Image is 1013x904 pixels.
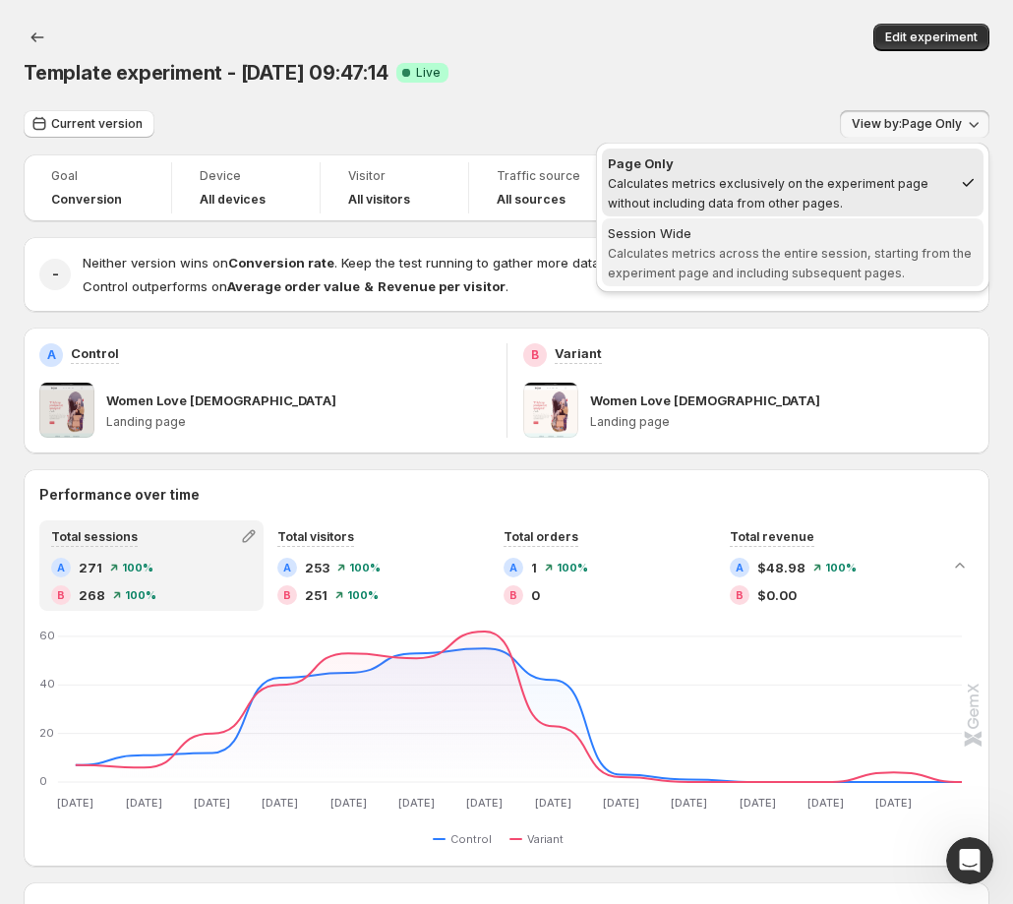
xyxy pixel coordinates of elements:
[527,831,564,847] span: Variant
[757,585,797,605] span: $0.00
[330,796,367,810] text: [DATE]
[523,383,578,438] img: Women Love Jesus
[590,414,975,430] p: Landing page
[348,168,441,184] span: Visitor
[51,116,143,132] span: Current version
[885,30,978,45] span: Edit experiment
[730,529,814,544] span: Total revenue
[57,562,65,573] h2: A
[531,347,539,363] h2: B
[337,636,369,668] button: Send a message…
[736,562,744,573] h2: A
[852,116,962,132] span: View by: Page Only
[125,589,156,601] span: 100 %
[39,629,55,642] text: 60
[608,176,928,211] span: Calculates metrics exclusively on the experiment page without including data from other pages.
[106,391,336,410] p: Women Love [DEMOGRAPHIC_DATA]
[31,382,307,478] div: I’ve checked this case with our DEV team. We’ve reviewed the tracking system for your campaign, a...
[122,562,153,573] span: 100 %
[39,774,47,788] text: 0
[95,25,183,44] p: Active 1h ago
[283,589,291,601] h2: B
[24,24,51,51] button: Back
[52,265,59,284] h2: -
[13,8,50,45] button: go back
[305,558,329,577] span: 253
[348,192,410,208] h4: All visitors
[16,305,378,331] div: [DATE]
[873,24,989,51] button: Edit experiment
[227,278,360,294] strong: Average order value
[126,796,162,810] text: [DATE]
[347,589,379,601] span: 100 %
[603,796,639,810] text: [DATE]
[24,61,388,85] span: Template experiment - [DATE] 09:47:14
[95,10,223,25] h1: [PERSON_NAME]
[16,492,323,650] div: Based on the information we have from Meta Pixel, due to account limitations we were not able to ...
[840,110,989,138] button: View by:Page Only
[277,529,354,544] span: Total visitors
[497,166,589,210] a: Traffic sourceAll sources
[47,347,56,363] h2: A
[79,558,102,577] span: 271
[378,278,506,294] strong: Revenue per visitor
[16,331,323,490] div: Hi [PERSON_NAME],​I’ve checked this case with our DEV team. We’ve reviewed the tracking system fo...
[62,644,78,660] button: Gif picker
[608,246,972,280] span: Calculates metrics across the entire session, starting from the experiment page and including sub...
[39,726,54,740] text: 20
[39,485,974,505] h2: Performance over time
[740,796,776,810] text: [DATE]
[57,796,93,810] text: [DATE]
[504,529,578,544] span: Total orders
[83,255,603,271] span: Neither version wins on . Keep the test running to gather more data.
[757,558,805,577] span: $48.98
[736,589,744,601] h2: B
[535,796,571,810] text: [DATE]
[262,796,298,810] text: [DATE]
[557,562,588,573] span: 100 %
[283,562,291,573] h2: A
[16,47,378,208] div: Antony says…
[194,796,230,810] text: [DATE]
[16,331,378,492] div: Antony says…
[30,644,46,660] button: Emoji picker
[509,827,571,851] button: Variant
[39,383,94,438] img: Women Love Jesus
[416,65,441,81] span: Live
[433,827,500,851] button: Control
[125,644,141,660] button: Start recording
[345,8,381,43] div: Close
[51,168,144,184] span: Goal
[16,47,323,206] div: To confirm this properly, we need to review the journey of each order in detail. This will take a...
[946,837,993,884] iframe: Intercom live chat
[875,796,912,810] text: [DATE]
[825,562,857,573] span: 100 %
[16,208,378,305] div: Antony says…
[497,192,566,208] h4: All sources
[31,343,307,382] div: Hi [PERSON_NAME], ​
[608,223,978,243] div: Session Wide
[398,796,435,810] text: [DATE]
[83,278,508,294] span: Control outperforms on .
[200,166,292,210] a: DeviceAll devices
[164,601,238,617] b: Order IDs
[497,168,589,184] span: Traffic source
[51,529,138,544] span: Total sessions
[305,585,328,605] span: 251
[450,831,492,847] span: Control
[106,414,491,430] p: Landing page
[16,208,323,289] div: I truly appreciate your understanding, and I’ll keep you updated as soon as we have clear findings.
[228,255,334,271] strong: Conversion rate
[24,110,154,138] button: Current version
[348,166,441,210] a: VisitorAll visitors
[39,677,55,691] text: 40
[531,558,537,577] span: 1
[509,562,517,573] h2: A
[509,589,517,601] h2: B
[308,8,345,45] button: Home
[51,166,144,210] a: GoalConversion
[17,603,377,636] textarea: Message…
[946,552,974,579] button: Collapse chart
[466,796,503,810] text: [DATE]
[671,796,707,810] text: [DATE]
